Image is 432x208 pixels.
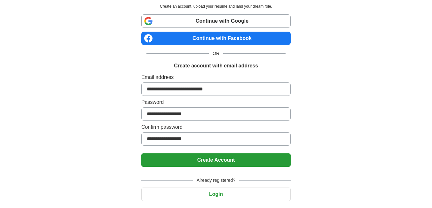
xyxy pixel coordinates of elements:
label: Email address [141,73,291,81]
h1: Create account with email address [174,62,258,70]
span: OR [209,50,223,57]
button: Login [141,188,291,201]
a: Continue with Google [141,14,291,28]
p: Create an account, upload your resume and land your dream role. [143,4,289,9]
label: Password [141,98,291,106]
a: Login [141,191,291,197]
a: Continue with Facebook [141,32,291,45]
button: Create Account [141,153,291,167]
label: Confirm password [141,123,291,131]
span: Already registered? [193,177,239,184]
